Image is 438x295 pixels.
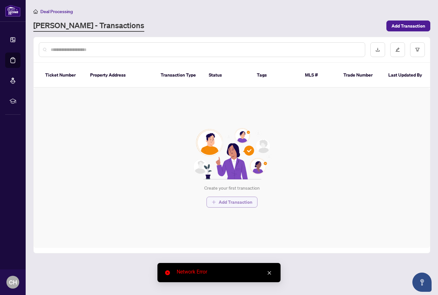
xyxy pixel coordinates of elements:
[415,47,420,52] span: filter
[386,20,430,31] button: Add Transaction
[206,197,257,208] button: Add Transaction
[33,9,38,14] span: home
[370,42,385,57] button: download
[266,269,273,276] a: Close
[410,42,425,57] button: filter
[85,63,156,88] th: Property Address
[165,270,170,275] span: close-circle
[219,197,252,207] span: Add Transaction
[204,63,252,88] th: Status
[212,200,216,204] span: plus
[204,184,260,192] div: Create your first transaction
[375,47,380,52] span: download
[252,63,300,88] th: Tags
[40,63,85,88] th: Ticket Number
[9,278,17,287] span: CH
[300,63,338,88] th: MLS #
[338,63,383,88] th: Trade Number
[267,271,272,275] span: close
[40,9,73,14] span: Deal Processing
[392,21,425,31] span: Add Transaction
[177,268,273,276] div: Network Error
[33,20,144,32] a: [PERSON_NAME] - Transactions
[156,63,204,88] th: Transaction Type
[395,47,400,52] span: edit
[383,63,431,88] th: Last Updated By
[5,5,21,17] img: logo
[390,42,405,57] button: edit
[190,128,273,179] img: Null State Icon
[412,273,432,292] button: Open asap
